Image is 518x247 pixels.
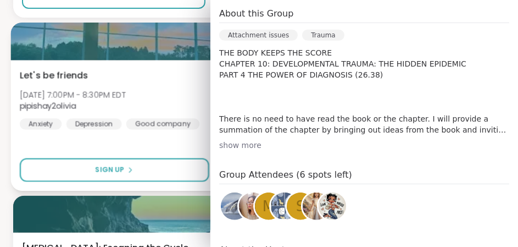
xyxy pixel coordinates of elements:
img: kathleenlynn [221,193,248,220]
a: kathleenlynn [219,191,250,222]
b: pipishay2olivia [20,101,76,112]
a: AprilCollins [301,191,332,222]
span: Sign Up [95,165,124,175]
a: S [285,191,316,222]
img: irisanne [239,193,266,220]
span: Let's be friends [20,69,88,82]
a: m [253,191,284,222]
a: irisanne [237,191,268,222]
a: Tammy21 [317,191,348,222]
div: show more [219,140,509,151]
div: Good company [126,118,200,129]
p: THE BODY KEEPS THE SCORE CHAPTER 10: DEVELOPMENTAL TRAUMA: THE HIDDEN EPIDEMIC PART 4 THE POWER O... [219,47,509,135]
div: Trauma [302,30,344,41]
div: Depression [66,118,122,129]
span: S [296,196,305,217]
span: [DATE] 7:00PM - 8:30PM EDT [20,89,126,100]
div: Anxiety [20,118,62,129]
span: m [263,196,275,217]
a: meg79 [269,191,300,222]
div: Attachment issues [219,30,298,41]
img: meg79 [271,193,298,220]
button: Sign Up [20,158,209,182]
img: AprilCollins [303,193,330,220]
img: Tammy21 [319,193,346,220]
h4: Group Attendees (6 spots left) [219,168,509,184]
h4: About this Group [219,7,293,20]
